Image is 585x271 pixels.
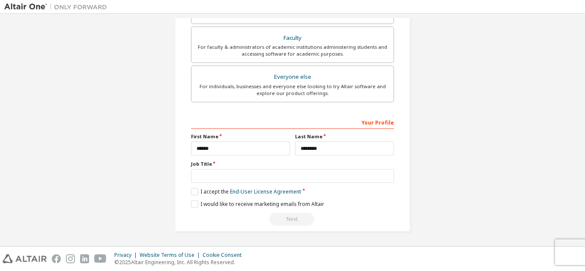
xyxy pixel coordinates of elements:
div: Privacy [114,252,140,259]
label: Job Title [191,161,394,167]
img: altair_logo.svg [3,254,47,263]
label: I would like to receive marketing emails from Altair [191,200,324,208]
div: Cookie Consent [203,252,247,259]
label: First Name [191,133,290,140]
img: linkedin.svg [80,254,89,263]
div: Read and acccept EULA to continue [191,213,394,226]
img: Altair One [4,3,111,11]
div: For faculty & administrators of academic institutions administering students and accessing softwa... [197,44,388,57]
p: © 2025 Altair Engineering, Inc. All Rights Reserved. [114,259,247,266]
div: Faculty [197,32,388,44]
img: youtube.svg [94,254,107,263]
label: I accept the [191,188,301,195]
img: instagram.svg [66,254,75,263]
div: Everyone else [197,71,388,83]
label: Last Name [295,133,394,140]
img: facebook.svg [52,254,61,263]
div: For individuals, businesses and everyone else looking to try Altair software and explore our prod... [197,83,388,97]
div: Website Terms of Use [140,252,203,259]
a: End-User License Agreement [230,188,301,195]
div: Your Profile [191,115,394,129]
